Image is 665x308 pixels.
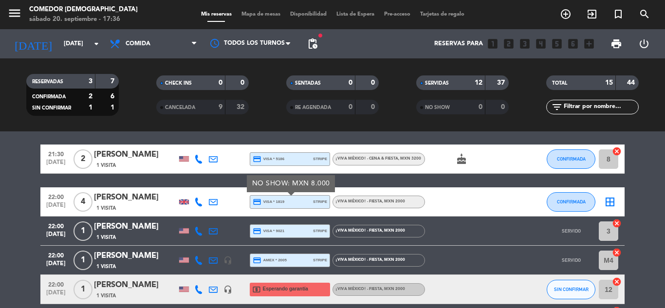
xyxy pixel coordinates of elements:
[518,37,531,50] i: looks_3
[94,250,177,262] div: [PERSON_NAME]
[638,38,650,50] i: power_settings_new
[240,79,246,86] strong: 0
[29,5,138,15] div: Comedor [DEMOGRAPHIC_DATA]
[253,155,284,163] span: visa * 5186
[479,104,482,110] strong: 0
[612,248,622,257] i: cancel
[295,81,321,86] span: SENTADAS
[253,155,261,163] i: credit_card
[313,257,327,263] span: stripe
[94,191,177,204] div: [PERSON_NAME]
[89,78,92,85] strong: 3
[579,6,605,22] span: WALK IN
[398,157,421,161] span: , MXN 3200
[44,249,68,260] span: 22:00
[630,29,658,58] div: LOG OUT
[627,79,637,86] strong: 44
[497,79,507,86] strong: 37
[605,6,631,22] span: Reserva especial
[295,105,331,110] span: RE AGENDADA
[415,12,469,17] span: Tarjetas de regalo
[313,228,327,234] span: stripe
[567,37,579,50] i: looks_6
[371,104,377,110] strong: 0
[382,258,405,262] span: , MXN 2000
[252,285,261,294] i: local_atm
[7,6,22,20] i: menu
[535,37,547,50] i: looks_4
[552,81,567,86] span: TOTAL
[612,8,624,20] i: turned_in_not
[196,12,237,17] span: Mis reservas
[547,149,595,169] button: CONFIRMADA
[247,175,335,192] div: NO SHOW: MXN 8.000
[382,287,405,291] span: , MXN 2000
[74,192,92,212] span: 4
[371,79,377,86] strong: 0
[44,191,68,202] span: 22:00
[253,198,261,206] i: credit_card
[475,79,482,86] strong: 12
[44,220,68,231] span: 22:00
[335,258,405,262] span: ¡Viva México! - Fiesta
[253,227,284,236] span: visa * 9021
[332,12,379,17] span: Lista de Espera
[604,196,616,208] i: border_all
[551,37,563,50] i: looks_5
[96,234,116,241] span: 1 Visita
[94,279,177,291] div: [PERSON_NAME]
[610,38,622,50] span: print
[237,104,246,110] strong: 32
[434,40,483,47] span: Reservas para
[44,202,68,213] span: [DATE]
[44,260,68,272] span: [DATE]
[425,81,449,86] span: SERVIDAS
[547,221,595,241] button: SERVIDO
[74,280,92,299] span: 1
[502,37,515,50] i: looks_two
[111,104,116,111] strong: 1
[335,157,421,161] span: ¡Viva México! - Cena & Fiesta
[219,79,222,86] strong: 0
[96,263,116,271] span: 1 Visita
[94,220,177,233] div: [PERSON_NAME]
[253,256,287,265] span: amex * 2005
[547,251,595,270] button: SERVIDO
[562,228,581,234] span: SERVIDO
[612,146,622,156] i: cancel
[253,227,261,236] i: credit_card
[237,12,285,17] span: Mapa de mesas
[32,79,63,84] span: RESERVADAS
[335,229,405,233] span: ¡Viva México! - Fiesta
[94,148,177,161] div: [PERSON_NAME]
[551,101,563,113] i: filter_list
[223,285,232,294] i: headset_mic
[91,38,102,50] i: arrow_drop_down
[335,199,405,203] span: ¡Viva México! - Fiesta
[96,204,116,212] span: 1 Visita
[349,79,352,86] strong: 0
[349,104,352,110] strong: 0
[44,231,68,242] span: [DATE]
[612,218,622,228] i: cancel
[96,292,116,300] span: 1 Visita
[335,287,405,291] span: ¡Viva México! - Fiesta
[562,257,581,263] span: SERVIDO
[547,280,595,299] button: SIN CONFIRMAR
[165,81,192,86] span: CHECK INS
[219,104,222,110] strong: 9
[547,192,595,212] button: CONFIRMADA
[583,37,595,50] i: add_box
[557,156,586,162] span: CONFIRMADA
[379,12,415,17] span: Pre-acceso
[44,278,68,290] span: 22:00
[32,106,71,110] span: SIN CONFIRMAR
[612,277,622,287] i: cancel
[425,105,450,110] span: NO SHOW
[554,287,589,292] span: SIN CONFIRMAR
[313,156,327,162] span: stripe
[382,229,405,233] span: , MXN 2000
[639,8,650,20] i: search
[501,104,507,110] strong: 0
[317,33,323,38] span: fiber_manual_record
